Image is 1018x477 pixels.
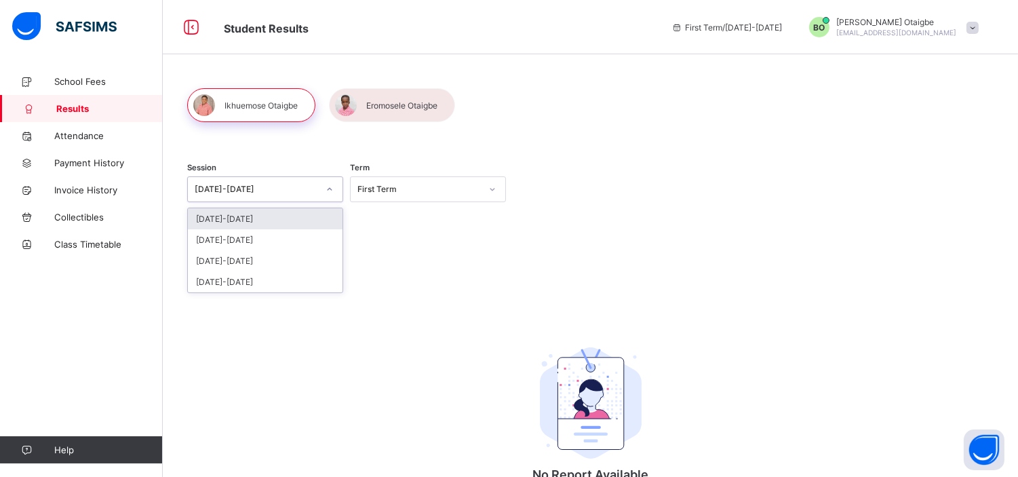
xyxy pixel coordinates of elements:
span: [PERSON_NAME] Otaigbe [836,17,956,27]
div: [DATE]-[DATE] [188,271,342,292]
div: BosedeOtaigbe [796,17,985,37]
span: BO [813,22,825,33]
span: [EMAIL_ADDRESS][DOMAIN_NAME] [836,28,956,37]
span: Invoice History [54,185,163,195]
span: Term [350,163,370,172]
span: Attendance [54,130,163,141]
div: [DATE]-[DATE] [188,208,342,229]
div: [DATE]-[DATE] [188,229,342,250]
span: Session [187,163,216,172]
span: Payment History [54,157,163,168]
span: Collectibles [54,212,163,223]
span: School Fees [54,76,163,87]
span: Student Results [224,22,309,35]
span: session/term information [671,22,782,33]
button: Open asap [964,430,1004,470]
span: Help [54,444,162,455]
div: [DATE]-[DATE] [188,250,342,271]
img: student.207b5acb3037b72b59086e8b1a17b1d0.svg [540,347,642,459]
span: Class Timetable [54,239,163,250]
img: safsims [12,12,117,41]
span: Results [56,103,163,114]
div: [DATE]-[DATE] [195,185,318,195]
div: First Term [357,185,481,195]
